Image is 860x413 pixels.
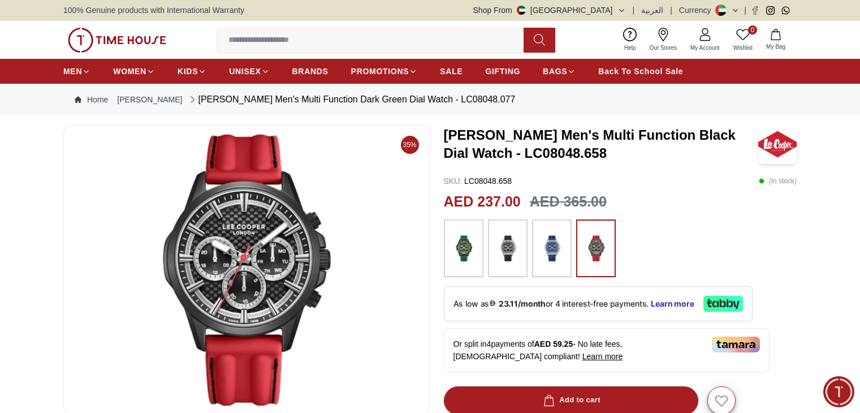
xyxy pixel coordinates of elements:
span: AED 59.25 [534,339,573,349]
span: Back To School Sale [598,66,683,77]
span: | [633,5,635,16]
div: Chat Widget [823,376,854,407]
span: My Account [686,44,724,52]
div: Add to cart [541,394,600,407]
span: GIFTING [485,66,520,77]
span: Learn more [582,352,623,361]
img: Tamara [712,337,760,352]
a: Help [617,25,643,54]
p: ( In stock ) [759,175,797,187]
span: MEN [63,66,82,77]
span: | [670,5,672,16]
a: SALE [440,61,463,81]
span: BAGS [543,66,567,77]
a: MEN [63,61,90,81]
span: PROMOTIONS [351,66,409,77]
a: [PERSON_NAME] [117,94,182,105]
span: 0 [748,25,757,35]
div: Or split in 4 payments of - No late fees, [DEMOGRAPHIC_DATA] compliant! [444,328,770,372]
p: LC08048.658 [444,175,512,187]
div: [PERSON_NAME] Men's Multi Function Dark Green Dial Watch - LC08048.077 [187,93,516,106]
a: KIDS [178,61,206,81]
span: Our Stores [645,44,681,52]
span: 35% [401,136,419,154]
span: SALE [440,66,463,77]
span: WOMEN [113,66,146,77]
span: Help [620,44,641,52]
a: Our Stores [643,25,684,54]
a: BRANDS [292,61,329,81]
span: My Bag [762,42,790,51]
img: ... [68,28,166,53]
span: BRANDS [292,66,329,77]
a: WOMEN [113,61,155,81]
a: Back To School Sale [598,61,683,81]
button: Shop From[GEOGRAPHIC_DATA] [473,5,626,16]
a: BAGS [543,61,576,81]
button: العربية [641,5,663,16]
img: ... [582,225,610,272]
a: 0Wishlist [727,25,759,54]
img: ... [494,225,522,272]
h3: AED 365.00 [530,191,607,213]
a: UNISEX [229,61,269,81]
img: ... [538,225,566,272]
h3: [PERSON_NAME] Men's Multi Function Black Dial Watch - LC08048.658 [444,126,758,162]
a: Facebook [751,6,759,15]
span: 100% Genuine products with International Warranty [63,5,244,16]
img: Lee Cooper Men's Multi Function Dark Green Dial Watch - LC08048.077 [73,134,421,406]
a: Instagram [766,6,775,15]
a: Whatsapp [781,6,790,15]
span: KIDS [178,66,198,77]
span: | [744,5,746,16]
a: Home [75,94,108,105]
nav: Breadcrumb [63,84,797,115]
div: Currency [679,5,716,16]
span: Wishlist [729,44,757,52]
span: UNISEX [229,66,261,77]
a: PROMOTIONS [351,61,418,81]
img: United Arab Emirates [517,6,526,15]
img: ... [450,225,478,272]
img: Lee Cooper Men's Multi Function Black Dial Watch - LC08048.658 [758,124,797,164]
a: GIFTING [485,61,520,81]
h2: AED 237.00 [444,191,521,213]
span: SKU : [444,177,463,186]
button: My Bag [759,27,792,53]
